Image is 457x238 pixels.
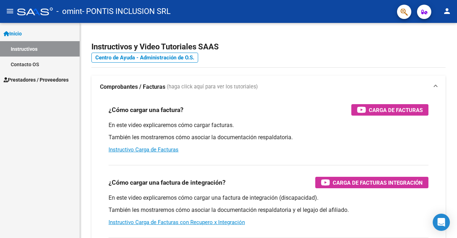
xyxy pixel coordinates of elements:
[56,4,82,19] span: - omint
[333,178,423,187] span: Carga de Facturas Integración
[109,178,226,188] h3: ¿Cómo cargar una factura de integración?
[109,206,428,214] p: También les mostraremos cómo asociar la documentación respaldatoria y el legajo del afiliado.
[4,30,22,38] span: Inicio
[167,83,258,91] span: (haga click aquí para ver los tutoriales)
[82,4,171,19] span: - PONTIS INCLUSION SRL
[109,105,184,115] h3: ¿Cómo cargar una factura?
[109,121,428,129] p: En este video explicaremos cómo cargar facturas.
[443,7,451,15] mat-icon: person
[351,104,428,116] button: Carga de Facturas
[109,219,245,225] a: Instructivo Carga de Facturas con Recupero x Integración
[433,214,450,231] div: Open Intercom Messenger
[315,177,428,188] button: Carga de Facturas Integración
[91,76,446,98] mat-expansion-panel-header: Comprobantes / Facturas (haga click aquí para ver los tutoriales)
[91,40,446,54] h2: Instructivos y Video Tutoriales SAAS
[4,76,69,84] span: Prestadores / Proveedores
[91,53,198,63] a: Centro de Ayuda - Administración de O.S.
[109,194,428,202] p: En este video explicaremos cómo cargar una factura de integración (discapacidad).
[369,106,423,115] span: Carga de Facturas
[100,83,165,91] strong: Comprobantes / Facturas
[109,146,179,153] a: Instructivo Carga de Facturas
[6,7,14,15] mat-icon: menu
[109,133,428,141] p: También les mostraremos cómo asociar la documentación respaldatoria.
